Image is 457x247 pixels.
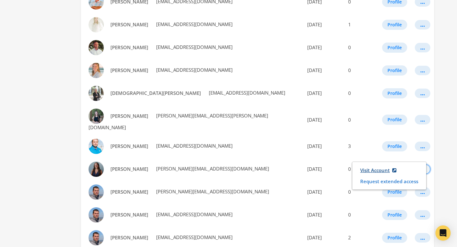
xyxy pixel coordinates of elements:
span: [EMAIL_ADDRESS][DOMAIN_NAME] [155,211,233,217]
button: Request extended access [356,176,422,187]
img: Jabin Norris profile [89,207,104,223]
img: Hannah Merrill profile [89,162,104,177]
button: Profile [382,20,407,30]
div: ... [420,215,425,215]
td: 0 [344,105,378,135]
span: [PERSON_NAME] [110,113,148,119]
a: [PERSON_NAME] [106,209,152,221]
span: [PERSON_NAME] [110,21,148,28]
button: ... [415,66,430,75]
span: [EMAIL_ADDRESS][DOMAIN_NAME] [155,21,233,27]
td: [DATE] [302,13,344,36]
button: Profile [382,233,407,243]
img: Jabin Norris profile [89,230,104,245]
img: Jabin Norris profile [89,184,104,200]
span: [PERSON_NAME][EMAIL_ADDRESS][DOMAIN_NAME] [155,165,269,172]
td: 0 [344,82,378,105]
span: [DEMOGRAPHIC_DATA][PERSON_NAME] [110,90,201,96]
span: [EMAIL_ADDRESS][DOMAIN_NAME] [208,90,285,96]
td: [DATE] [302,135,344,158]
a: [PERSON_NAME] [106,64,152,76]
td: [DATE] [302,158,344,181]
span: [PERSON_NAME] [110,67,148,73]
span: [PERSON_NAME] [110,143,148,149]
td: 3 [344,135,378,158]
button: ... [415,233,430,243]
td: [DATE] [302,204,344,226]
span: [PERSON_NAME] [110,211,148,218]
button: Profile [382,43,407,53]
button: ... [415,89,430,98]
button: Profile [382,65,407,76]
a: [PERSON_NAME] [106,140,152,152]
button: ... [415,43,430,52]
div: Open Intercom Messenger [435,225,451,241]
td: 1 [344,13,378,36]
span: [EMAIL_ADDRESS][DOMAIN_NAME] [155,67,233,73]
button: Profile [382,115,407,125]
div: ... [420,119,425,120]
a: [PERSON_NAME] [106,163,152,175]
button: ... [415,20,430,30]
button: ... [415,115,430,124]
a: [PERSON_NAME] [106,19,152,30]
span: [EMAIL_ADDRESS][DOMAIN_NAME] [155,44,233,50]
div: ... [420,93,425,94]
td: 0 [344,36,378,59]
button: ... [415,187,430,197]
span: [EMAIL_ADDRESS][DOMAIN_NAME] [155,143,233,149]
td: [DATE] [302,105,344,135]
td: [DATE] [302,59,344,82]
button: ... [415,210,430,220]
td: [DATE] [302,82,344,105]
a: [PERSON_NAME] [106,232,152,244]
a: [PERSON_NAME] [106,110,152,122]
div: ... [420,237,425,238]
td: 0 [344,181,378,204]
a: [PERSON_NAME] [106,186,152,198]
button: Profile [382,210,407,220]
td: [DATE] [302,181,344,204]
button: Profile [382,88,407,98]
img: Elise Winner profile [89,63,104,78]
div: ... [420,47,425,48]
div: ... [420,24,425,25]
span: [PERSON_NAME][EMAIL_ADDRESS][PERSON_NAME][DOMAIN_NAME] [89,112,268,130]
a: [PERSON_NAME] [106,42,152,53]
img: Douglas Anderson profile [89,40,104,55]
img: Gay Atkins profile [89,86,104,101]
img: Greg Williams profile [89,139,104,154]
td: 0 [344,204,378,226]
span: [PERSON_NAME] [110,234,148,241]
a: [DEMOGRAPHIC_DATA][PERSON_NAME] [106,87,205,99]
button: Profile [382,187,407,197]
img: Greer Josselyn profile [89,109,104,124]
img: Deana Gore profile [89,17,104,32]
a: Visit Account [356,164,401,176]
span: [PERSON_NAME] [110,44,148,50]
span: [PERSON_NAME][EMAIL_ADDRESS][DOMAIN_NAME] [155,188,269,195]
div: ... [420,146,425,147]
td: 0 [344,158,378,181]
td: 0 [344,59,378,82]
button: ... [415,142,430,151]
div: ... [420,70,425,71]
td: [DATE] [302,36,344,59]
span: [EMAIL_ADDRESS][DOMAIN_NAME] [155,234,233,240]
span: [PERSON_NAME] [110,166,148,172]
button: Profile [382,141,407,151]
span: [PERSON_NAME] [110,189,148,195]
